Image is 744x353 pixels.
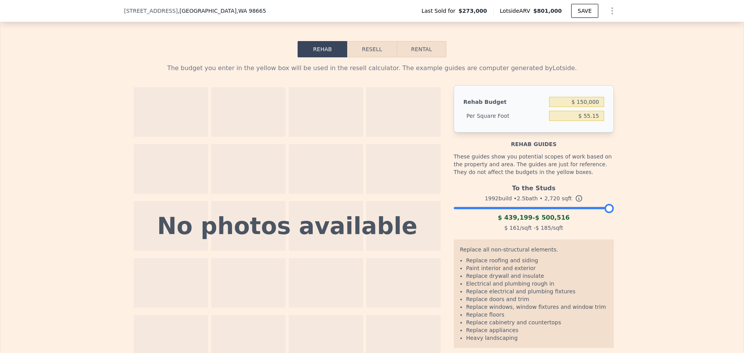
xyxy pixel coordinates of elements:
li: Replace appliances [466,326,608,334]
div: Per Square Foot [463,109,546,123]
li: Replace cabinetry and countertops [466,319,608,326]
div: Rehab guides [454,133,614,148]
div: Rehab Budget [463,95,546,109]
span: Last Sold for [422,7,459,15]
div: The budget you enter in the yellow box will be used in the resell calculator. The example guides ... [130,64,614,73]
div: No photos available [157,214,418,238]
li: Paint interior and exterior [466,264,608,272]
li: Replace floors [466,311,608,319]
div: 1992 build • 2.5 bath • sqft [454,193,614,204]
button: SAVE [571,4,598,18]
li: Heavy landscaping [466,334,608,342]
button: Rehab [298,41,347,57]
li: Replace doors and trim [466,295,608,303]
button: Show Options [604,3,620,19]
li: Electrical and plumbing rough in [466,280,608,288]
li: Replace windows, window fixtures and window trim [466,303,608,311]
span: Lotside ARV [500,7,533,15]
div: /sqft - /sqft [454,222,614,233]
span: $801,000 [533,8,562,14]
div: These guides show you potential scopes of work based on the property and area. The guides are jus... [454,148,614,181]
li: Replace electrical and plumbing fixtures [466,288,608,295]
span: $ 185 [536,225,551,231]
button: Rental [397,41,446,57]
span: $ 439,199 [498,214,532,221]
span: , WA 98665 [236,8,266,14]
span: $ 500,516 [535,214,570,221]
span: $273,000 [458,7,487,15]
span: $ 161 [504,225,520,231]
span: , [GEOGRAPHIC_DATA] [178,7,266,15]
span: [STREET_ADDRESS] [124,7,178,15]
div: Replace all non-structural elements. [460,246,608,257]
button: Resell [347,41,396,57]
li: Replace roofing and siding [466,257,608,264]
li: Replace drywall and insulate [466,272,608,280]
div: - [454,213,614,222]
span: 2,720 [544,195,560,201]
div: To the Studs [454,181,614,193]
